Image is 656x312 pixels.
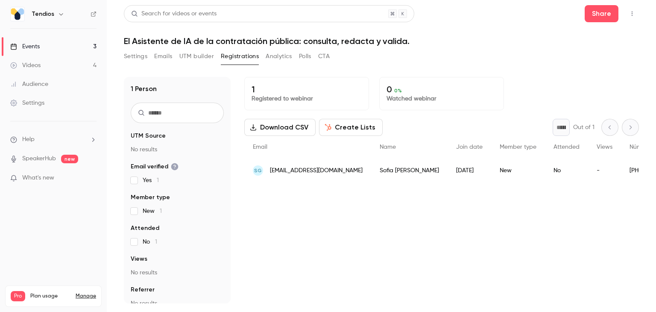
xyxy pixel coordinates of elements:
span: Views [131,255,147,263]
span: Name [380,144,396,150]
button: UTM builder [179,50,214,63]
p: No results [131,299,224,308]
span: 1 [160,208,162,214]
span: Yes [143,176,159,185]
button: Analytics [266,50,292,63]
h1: 1 Person [131,84,157,94]
span: What's new [22,174,54,182]
span: 0 % [394,88,402,94]
p: Watched webinar [387,94,497,103]
button: CTA [318,50,330,63]
span: [EMAIL_ADDRESS][DOMAIN_NAME] [270,166,363,175]
a: Manage [76,293,96,300]
p: 1 [252,84,362,94]
span: UTM Source [131,132,166,140]
div: No [545,159,588,182]
span: Join date [456,144,483,150]
span: Pro [11,291,25,301]
span: Member type [500,144,536,150]
span: Views [597,144,612,150]
button: Share [585,5,618,22]
button: Download CSV [244,119,316,136]
button: Settings [124,50,147,63]
div: Audience [10,80,48,88]
div: - [588,159,621,182]
li: help-dropdown-opener [10,135,97,144]
span: 1 [155,239,157,245]
span: Plan usage [30,293,70,300]
span: Help [22,135,35,144]
span: SG [254,167,262,174]
span: Referrer [131,286,155,294]
p: 0 [387,84,497,94]
a: SpeakerHub [22,154,56,163]
h1: El Asistente de IA de la contratación pública: consulta, redacta y valida. [124,36,639,46]
div: Videos [10,61,41,70]
div: Settings [10,99,44,107]
span: No [143,238,157,246]
p: Out of 1 [573,123,594,132]
span: Email verified [131,162,179,171]
p: Registered to webinar [252,94,362,103]
div: [DATE] [448,159,491,182]
span: 1 [157,177,159,183]
button: Polls [299,50,311,63]
p: No results [131,145,224,154]
p: No results [131,268,224,277]
div: Events [10,42,40,51]
span: Member type [131,193,170,202]
div: Search for videos or events [131,9,217,18]
button: Registrations [221,50,259,63]
span: Attended [553,144,580,150]
span: New [143,207,162,215]
span: Attended [131,224,159,233]
span: new [61,155,78,163]
button: Emails [154,50,172,63]
div: Sofia [PERSON_NAME] [371,159,448,182]
h6: Tendios [32,10,54,18]
button: Create Lists [319,119,383,136]
section: facet-groups [131,132,224,308]
div: New [491,159,545,182]
iframe: Noticeable Trigger [86,174,97,182]
img: Tendios [11,7,24,21]
span: Email [253,144,267,150]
